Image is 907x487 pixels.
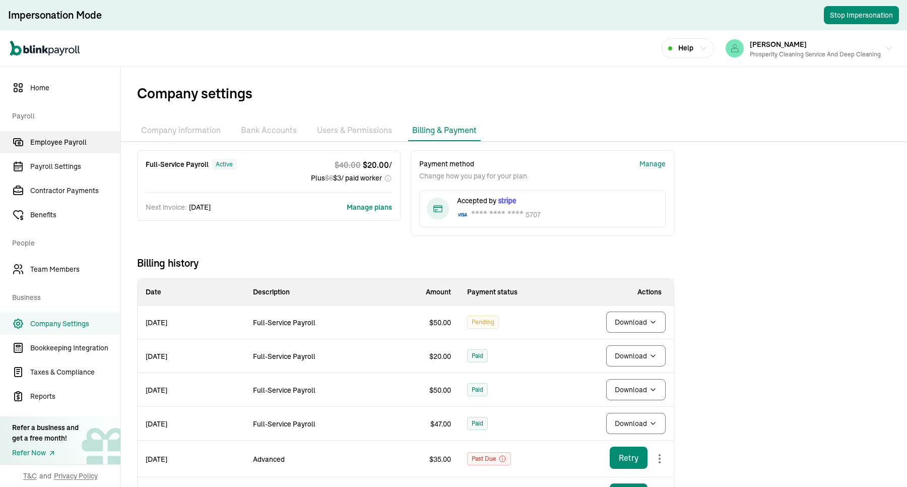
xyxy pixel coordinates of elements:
span: Team Members [30,264,120,275]
span: [DATE] [146,352,167,361]
span: Full-Service Payroll [253,386,315,395]
span: / [389,159,392,171]
span: Plus $ 3 / paid worker [311,173,382,184]
p: Payment method [419,159,529,169]
span: $ 35.00 [429,455,451,464]
span: [DATE] [146,386,167,395]
span: [PERSON_NAME] [750,40,807,49]
a: Refer Now [12,448,79,458]
span: Help [678,43,693,53]
span: Paid [472,350,483,362]
li: Company information [137,120,225,141]
button: Download [606,312,666,333]
li: Bank Accounts [237,120,301,141]
div: Impersonation Mode [8,8,102,22]
span: advanced [253,455,285,464]
span: $ 6 [325,173,333,182]
span: Next invoice: [146,202,187,212]
th: Actions [566,279,674,306]
span: [DATE] [189,202,211,212]
th: Date [138,279,245,306]
span: Paid [472,417,483,430]
th: Description [245,279,352,306]
div: Prosperity Cleaning Service and Deep Cleaning [750,50,881,59]
span: Home [30,83,120,93]
div: Retry [619,452,638,464]
button: Help [662,38,714,58]
button: Download [606,345,666,367]
span: Full-Service Payroll [146,159,209,169]
div: Refer a business and get a free month! [12,422,79,444]
span: Benefits [30,210,120,220]
span: Contractor Payments [30,186,120,196]
nav: Global [10,34,80,63]
button: Manage plans [347,202,392,212]
span: Bookkeeping Integration [30,343,120,353]
span: Company Settings [30,319,120,329]
span: $ 50.00 [429,386,451,395]
span: Payroll Settings [30,161,120,172]
span: Privacy Policy [54,471,98,481]
span: Company settings [137,83,907,104]
span: Pending [472,316,494,328]
span: Paid [472,384,483,396]
span: Full-Service Payroll [253,352,315,361]
span: Taxes & Compliance [30,367,120,378]
span: Full-Service Payroll [253,318,315,327]
button: Retry [610,447,647,469]
span: Business [12,282,114,311]
span: People [12,228,114,256]
span: Employee Payroll [30,137,120,148]
span: [DATE] [146,455,167,464]
button: Download [606,379,666,400]
img: Visa Card [457,212,467,218]
div: active [212,159,237,170]
span: $ 50.00 [429,318,451,327]
iframe: Chat Widget [740,378,907,487]
span: Full-Service Payroll [253,419,315,429]
p: Change how you pay for your plan. [419,171,529,181]
span: [DATE] [146,419,167,429]
span: $ 20.00 [429,352,451,361]
th: Payment status [459,279,566,306]
span: Reports [30,391,120,402]
button: Download [606,413,666,434]
button: [PERSON_NAME]Prosperity Cleaning Service and Deep Cleaning [722,36,897,61]
span: [DATE] [146,318,167,327]
button: Stop Impersonation [824,6,899,24]
span: Billing history [137,256,674,270]
div: Accepted by [457,196,541,206]
li: Billing & Payment [408,120,481,141]
span: $ 40.00 [335,159,361,171]
th: Amount [352,279,460,306]
span: T&C [23,471,37,481]
span: $ 20.00 [363,159,389,171]
span: $ 47.00 [430,419,451,429]
div: 5707 [471,208,541,222]
span: Payroll [12,101,114,129]
span: Past due [472,453,496,465]
button: Manage [639,159,666,169]
li: Users & Permissions [313,120,396,141]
